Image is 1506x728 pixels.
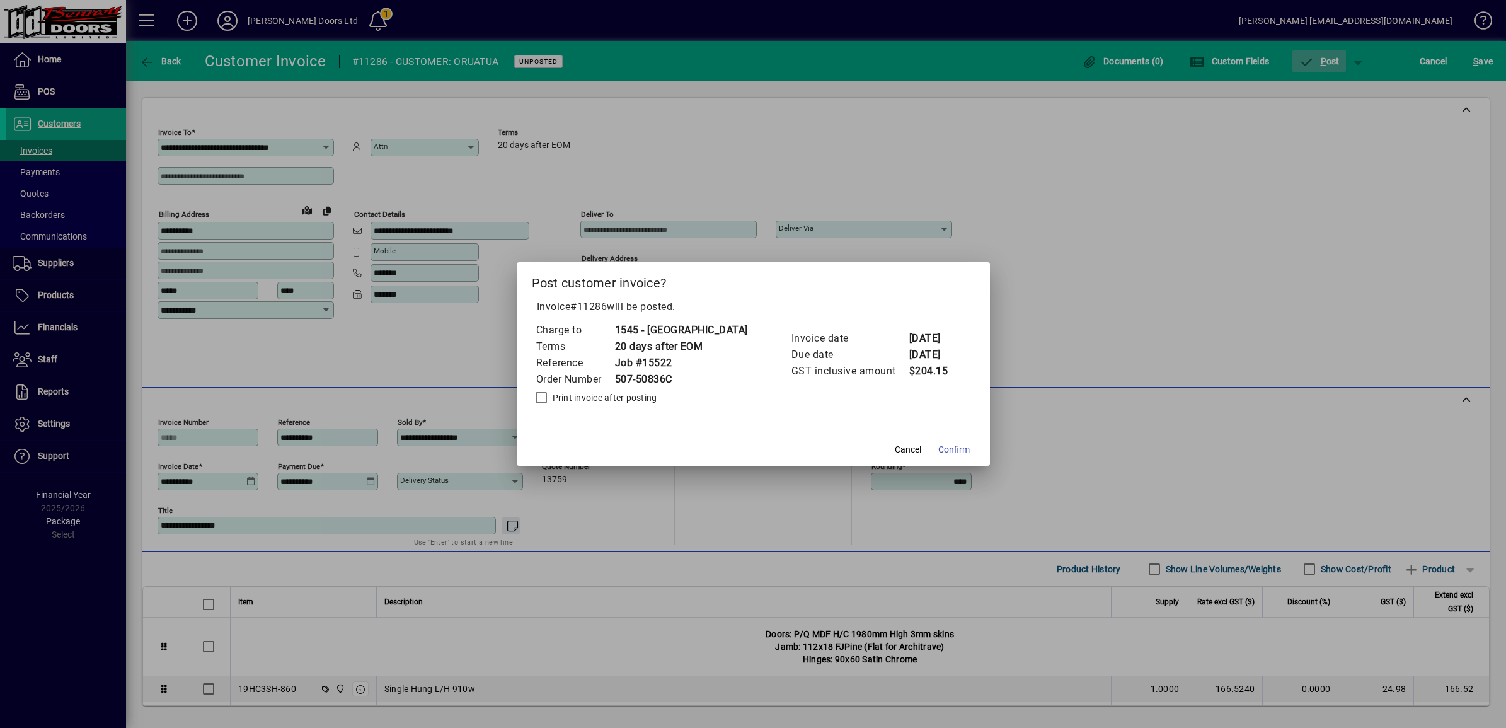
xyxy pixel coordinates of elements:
[614,371,748,388] td: 507-50836C
[909,330,959,347] td: [DATE]
[791,330,909,347] td: Invoice date
[536,338,614,355] td: Terms
[791,363,909,379] td: GST inclusive amount
[895,443,921,456] span: Cancel
[888,438,928,461] button: Cancel
[614,322,748,338] td: 1545 - [GEOGRAPHIC_DATA]
[536,371,614,388] td: Order Number
[933,438,975,461] button: Confirm
[614,355,748,371] td: Job #15522
[909,347,959,363] td: [DATE]
[570,301,607,313] span: #11286
[614,338,748,355] td: 20 days after EOM
[536,355,614,371] td: Reference
[791,347,909,363] td: Due date
[517,262,990,299] h2: Post customer invoice?
[550,391,657,404] label: Print invoice after posting
[938,443,970,456] span: Confirm
[532,299,975,315] p: Invoice will be posted .
[536,322,614,338] td: Charge to
[909,363,959,379] td: $204.15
